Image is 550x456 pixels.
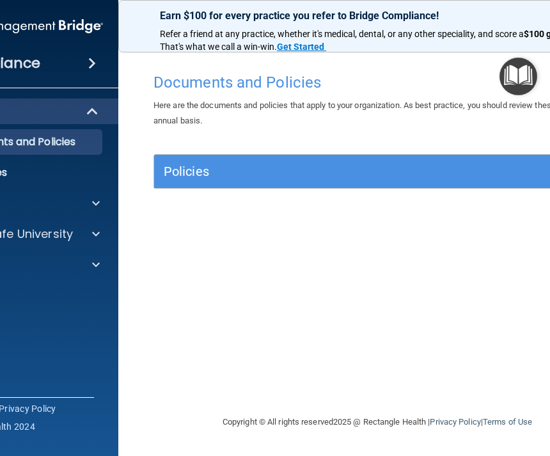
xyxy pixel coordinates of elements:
a: Get Started [277,42,326,52]
span: Refer a friend at any practice, whether it's medical, dental, or any other speciality, and score a [160,29,524,39]
h5: Policies [164,164,480,178]
strong: Get Started [277,42,324,52]
button: Open Resource Center [499,58,537,95]
a: Terms of Use [483,417,532,427]
a: Privacy Policy [430,417,480,427]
